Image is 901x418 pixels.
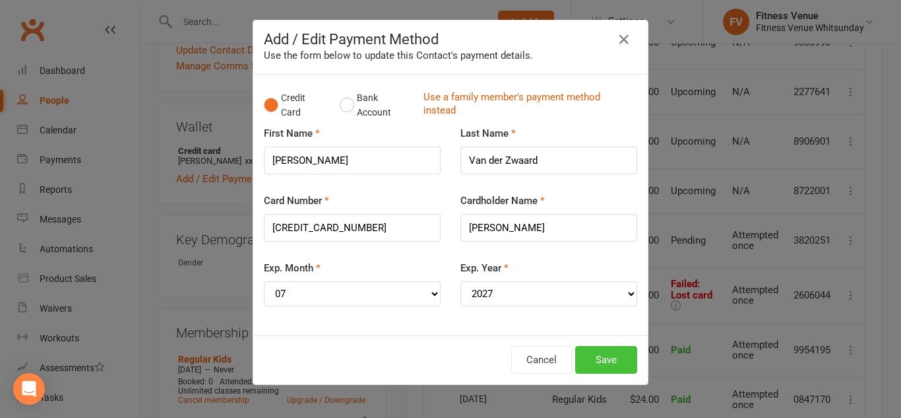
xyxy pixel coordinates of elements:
label: Cardholder Name [460,193,545,209]
input: XXXX-XXXX-XXXX-XXXX [264,214,441,242]
h4: Add / Edit Payment Method [264,31,637,48]
a: Use a family member's payment method instead [423,90,631,120]
label: First Name [264,125,320,141]
label: Exp. Year [460,260,509,276]
button: Bank Account [340,85,413,125]
button: Close [613,29,635,50]
div: Use the form below to update this Contact's payment details. [264,48,637,63]
div: Open Intercom Messenger [13,373,45,405]
label: Last Name [460,125,516,141]
label: Exp. Month [264,260,321,276]
button: Save [575,346,637,374]
button: Cancel [511,346,572,374]
button: Credit Card [264,85,326,125]
label: Card Number [264,193,329,209]
input: Name on card [460,214,637,242]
